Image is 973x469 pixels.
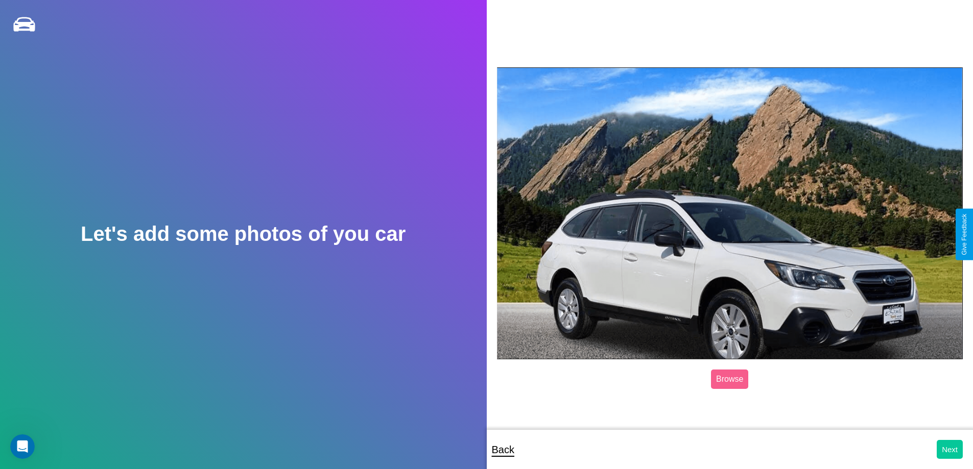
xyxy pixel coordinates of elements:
h2: Let's add some photos of you car [81,223,406,245]
button: Next [937,440,963,459]
div: Give Feedback [961,214,968,255]
iframe: Intercom live chat [10,434,35,459]
label: Browse [711,369,748,389]
p: Back [492,440,514,459]
img: posted [497,67,963,359]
